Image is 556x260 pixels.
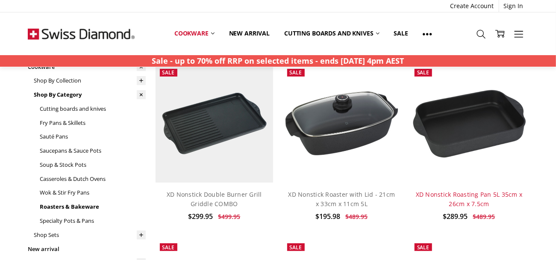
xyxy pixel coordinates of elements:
[34,88,146,102] a: Shop By Category
[152,56,404,66] strong: Sale - up to 70% off RRP on selected items - ends [DATE] 4pm AEST
[162,244,175,251] span: Sale
[288,190,395,208] a: XD Nonstick Roaster with Lid - 21cm x 33cm x 11cm 5L
[40,158,146,172] a: Soup & Stock Pots
[416,190,523,208] a: XD Nonstick Roasting Pan 5L 35cm x 26cm x 7.5cm
[290,69,302,76] span: Sale
[40,214,146,228] a: Specialty Pots & Pans
[40,130,146,144] a: Sauté Pans
[40,116,146,130] a: Fry Pans & Skillets
[218,213,240,221] span: $499.95
[415,24,439,43] a: Show All
[417,244,430,251] span: Sale
[40,200,146,214] a: Roasters & Bakeware
[40,144,146,158] a: Saucepans & Sauce Pots
[283,65,401,183] a: XD Nonstick Roaster with Lid - 21cm x 33cm x 11cm 5L
[410,65,528,183] a: XD Nonstick Roasting Pan 5L 35cm x 26cm x 7.5cm
[28,12,135,55] img: Free Shipping On Every Order
[290,244,302,251] span: Sale
[167,24,222,43] a: Cookware
[387,24,415,43] a: Sale
[162,69,175,76] span: Sale
[222,24,277,43] a: New arrival
[167,190,262,208] a: XD Nonstick Double Burner Grill Griddle COMBO
[40,186,146,200] a: Wok & Stir Fry Pans
[277,24,387,43] a: Cutting boards and knives
[34,74,146,88] a: Shop By Collection
[34,228,146,242] a: Shop Sets
[316,212,341,221] span: $195.98
[410,87,528,160] img: XD Nonstick Roasting Pan 5L 35cm x 26cm x 7.5cm
[40,102,146,116] a: Cutting boards and knives
[40,172,146,186] a: Casseroles & Dutch Ovens
[346,213,368,221] span: $489.95
[283,89,401,158] img: XD Nonstick Roaster with Lid - 21cm x 33cm x 11cm 5L
[188,212,213,221] span: $299.95
[156,65,274,183] img: XD Nonstick Double Burner Grill Griddle COMBO
[473,213,495,221] span: $489.95
[28,242,146,256] a: New arrival
[417,69,430,76] span: Sale
[443,212,468,221] span: $289.95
